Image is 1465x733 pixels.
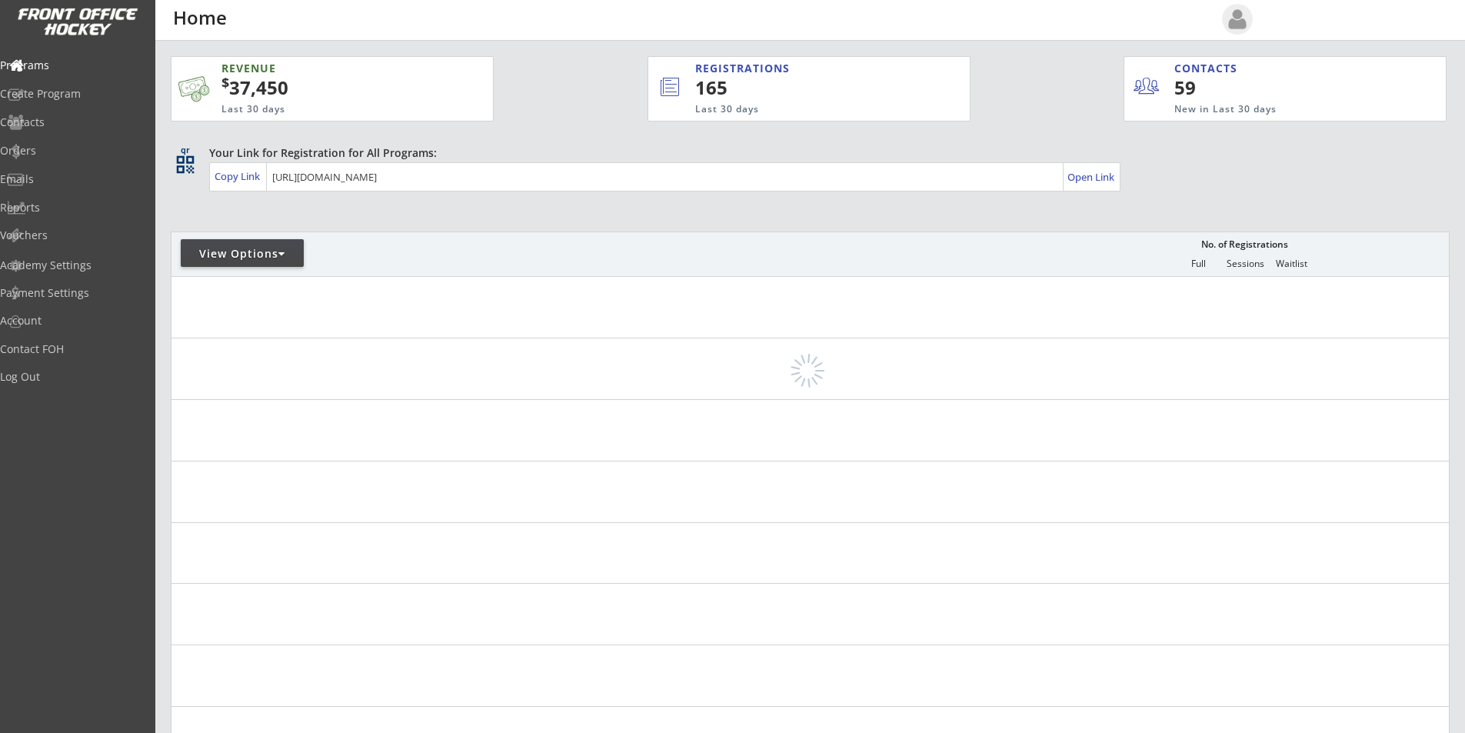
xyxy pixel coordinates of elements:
[174,153,197,176] button: qr_code
[175,145,194,155] div: qr
[221,75,446,101] div: 37,450
[1222,258,1268,269] div: Sessions
[215,169,263,183] div: Copy Link
[1067,166,1116,188] a: Open Link
[1174,103,1374,116] div: New in Last 30 days
[221,73,229,92] sup: $
[221,103,420,116] div: Last 30 days
[1268,258,1314,269] div: Waitlist
[181,246,304,262] div: View Options
[695,75,920,101] div: 165
[1174,61,1244,76] div: CONTACTS
[695,61,900,76] div: REGISTRATIONS
[221,61,420,76] div: REVENUE
[1197,239,1292,250] div: No. of Registrations
[695,103,908,116] div: Last 30 days
[1175,258,1221,269] div: Full
[1174,75,1269,101] div: 59
[1067,171,1116,184] div: Open Link
[209,145,1402,161] div: Your Link for Registration for All Programs:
